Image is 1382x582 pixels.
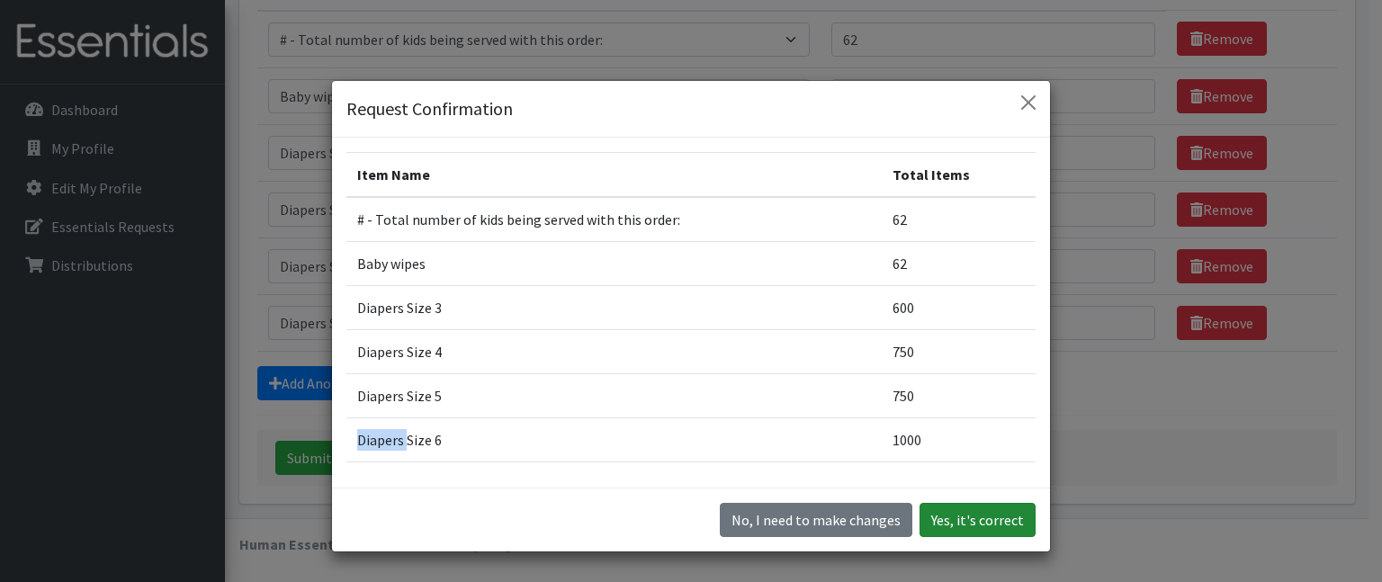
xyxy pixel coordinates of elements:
[346,330,882,374] td: Diapers Size 4
[346,418,882,462] td: Diapers Size 6
[346,242,882,286] td: Baby wipes
[720,503,912,537] button: No I need to make changes
[346,153,882,198] th: Item Name
[882,286,1036,330] td: 600
[882,418,1036,462] td: 1000
[346,197,882,242] td: # - Total number of kids being served with this order:
[882,197,1036,242] td: 62
[920,503,1036,537] button: Yes, it's correct
[1014,88,1043,117] button: Close
[882,153,1036,198] th: Total Items
[882,330,1036,374] td: 750
[882,374,1036,418] td: 750
[346,95,513,122] h5: Request Confirmation
[882,242,1036,286] td: 62
[346,286,882,330] td: Diapers Size 3
[346,374,882,418] td: Diapers Size 5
